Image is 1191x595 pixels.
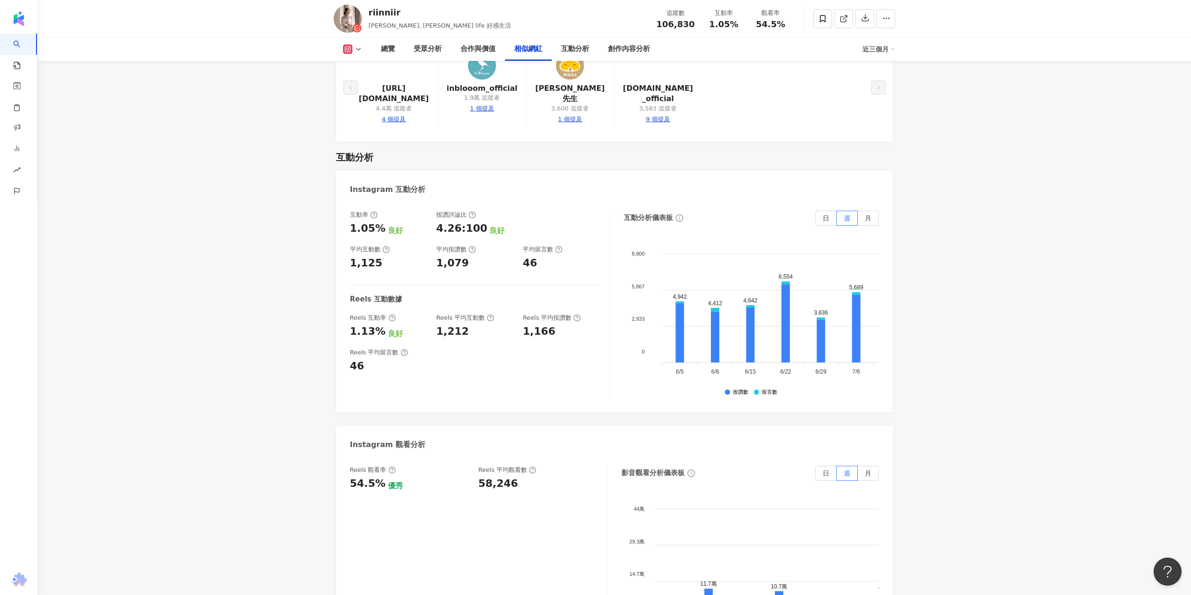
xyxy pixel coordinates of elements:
div: Reels 互動數據 [350,294,402,304]
div: 3,583 追蹤者 [639,104,677,113]
div: 1,166 [523,324,555,339]
img: chrome extension [10,573,28,588]
tspan: 6/5 [676,368,684,375]
tspan: 14.7萬 [629,571,644,577]
div: 良好 [388,226,403,236]
tspan: 44萬 [634,506,644,512]
div: 按讚評論比 [436,211,476,219]
span: 54.5% [756,20,785,29]
div: 3,600 追蹤者 [551,104,589,113]
div: 9 個提及 [646,115,670,124]
a: KOL Avatar [644,51,672,83]
a: [PERSON_NAME]先生 [534,83,606,104]
a: inblooom_official [446,83,518,94]
div: 平均留言數 [523,245,563,254]
img: logo icon [11,11,26,26]
span: rise [13,161,21,182]
div: 1.13% [350,324,386,339]
div: 留言數 [762,389,777,396]
div: Reels 平均留言數 [350,348,408,357]
span: info-circle [674,213,685,223]
span: 週 [844,470,850,477]
div: 良好 [490,226,504,236]
a: search [13,34,32,70]
div: 創作內容分析 [608,44,650,55]
span: 106,830 [657,19,695,29]
tspan: 6/15 [745,368,756,375]
div: Reels 平均互動數 [436,314,494,322]
div: 合作與價值 [460,44,496,55]
span: 日 [823,470,829,477]
div: 4.4萬 追蹤者 [376,104,412,113]
span: 月 [865,214,871,222]
div: Reels 平均觀看數 [478,466,536,474]
tspan: 5,867 [632,283,645,289]
div: 互動率 [350,211,378,219]
div: 1.05% [350,221,386,236]
div: 平均互動數 [350,245,390,254]
span: 日 [823,214,829,222]
div: 1.9萬 追蹤者 [464,94,500,102]
tspan: 0 [642,349,644,354]
div: 1,125 [350,256,383,271]
div: Reels 觀看率 [350,466,396,474]
img: KOL Avatar [644,51,672,80]
a: KOL Avatar [380,51,408,83]
div: 58,246 [478,477,518,491]
div: 平均按讚數 [436,245,476,254]
tspan: 29.3萬 [629,538,644,544]
div: 46 [523,256,537,271]
tspan: 2,933 [632,316,645,322]
div: 互動分析 [336,151,373,164]
div: 46 [350,359,365,374]
a: KOL Avatar [468,51,496,83]
div: Instagram 觀看分析 [350,440,426,450]
div: 追蹤數 [657,8,695,18]
img: KOL Avatar [468,51,496,80]
div: 良好 [388,329,403,339]
div: riinniir [369,7,511,18]
div: 1,212 [436,324,469,339]
div: 互動率 [706,8,742,18]
div: 總覽 [381,44,395,55]
a: [URL][DOMAIN_NAME] [358,83,431,104]
span: 1.05% [709,20,738,29]
div: 受眾分析 [414,44,442,55]
div: 1 個提及 [470,104,494,113]
span: 月 [865,470,871,477]
div: 1 個提及 [558,115,582,124]
iframe: Help Scout Beacon - Open [1154,558,1182,586]
span: 週 [844,214,850,222]
div: 互動分析 [561,44,589,55]
div: 4.26:100 [436,221,487,236]
button: left [343,81,358,95]
tspan: 6/8 [711,368,719,375]
div: Instagram 互動分析 [350,184,426,195]
a: KOL Avatar [556,51,584,83]
div: 54.5% [350,477,386,491]
div: 按讚數 [733,389,748,396]
tspan: 8,800 [632,251,645,257]
div: 互動分析儀表板 [624,213,673,223]
tspan: 6/22 [780,368,791,375]
tspan: 7/6 [852,368,860,375]
img: KOL Avatar [334,5,362,33]
div: Reels 平均按讚數 [523,314,581,322]
div: 近三個月 [862,42,895,57]
div: 影音觀看分析儀表板 [621,468,685,478]
tspan: 6/29 [816,368,827,375]
div: 相似網紅 [514,44,542,55]
span: [PERSON_NAME], [PERSON_NAME] life 好感生活 [369,22,511,29]
div: 1,079 [436,256,469,271]
div: Reels 互動率 [350,314,396,322]
div: 優秀 [388,481,403,491]
img: KOL Avatar [556,51,584,80]
div: 4 個提及 [382,115,406,124]
img: KOL Avatar [380,51,408,80]
div: 觀看率 [753,8,789,18]
button: right [871,81,885,95]
span: info-circle [686,468,696,478]
a: [DOMAIN_NAME]_official [622,83,694,104]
